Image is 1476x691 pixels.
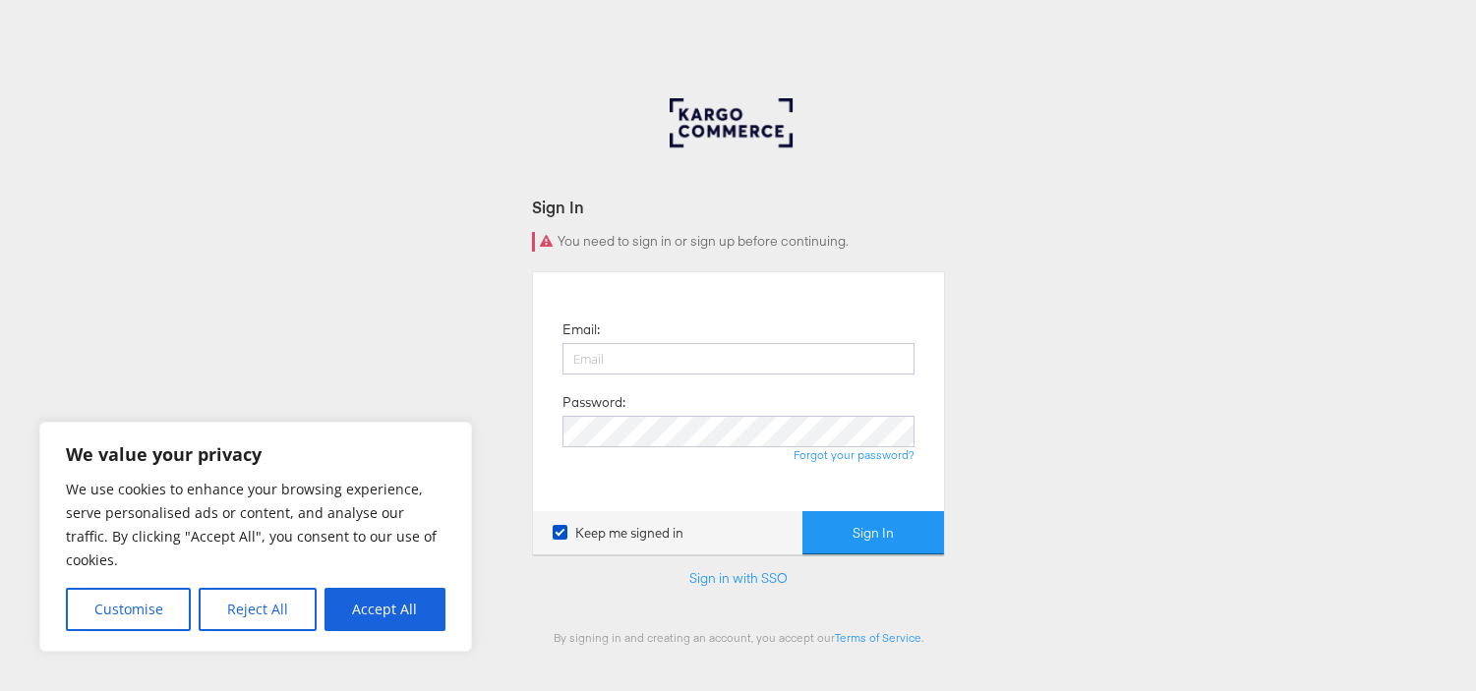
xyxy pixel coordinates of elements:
[532,196,945,218] div: Sign In
[66,588,191,631] button: Customise
[689,569,788,587] a: Sign in with SSO
[794,447,915,462] a: Forgot your password?
[66,442,445,466] p: We value your privacy
[39,422,472,652] div: We value your privacy
[835,630,921,645] a: Terms of Service
[532,232,945,252] div: You need to sign in or sign up before continuing.
[562,393,625,412] label: Password:
[562,320,600,339] label: Email:
[802,511,944,555] button: Sign In
[199,588,316,631] button: Reject All
[532,630,945,645] div: By signing in and creating an account, you accept our .
[562,343,915,374] input: Email
[553,524,683,543] label: Keep me signed in
[325,588,445,631] button: Accept All
[66,478,445,572] p: We use cookies to enhance your browsing experience, serve personalised ads or content, and analys...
